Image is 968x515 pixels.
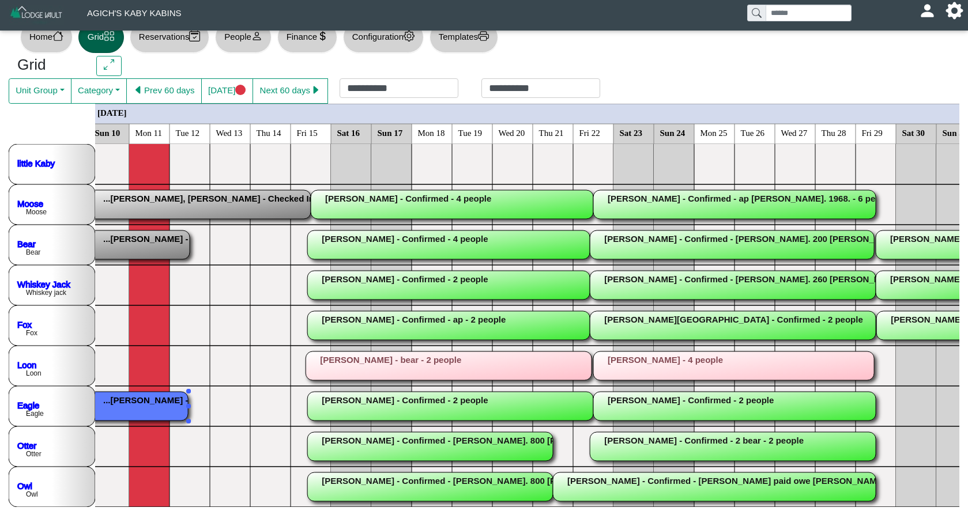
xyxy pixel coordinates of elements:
[458,128,483,137] text: Tue 19
[52,31,63,41] svg: house
[17,319,32,329] a: Fox
[26,369,42,377] text: Loon
[620,128,643,137] text: Sat 23
[257,128,281,137] text: Thu 14
[752,8,761,17] svg: search
[741,128,765,137] text: Tue 26
[404,31,415,41] svg: gear
[430,21,498,53] button: Templatesprinter
[17,238,36,248] a: Bear
[26,208,47,216] text: Moose
[17,198,43,208] a: Moose
[26,410,44,418] text: Eagle
[216,128,243,137] text: Wed 13
[539,128,564,137] text: Thu 21
[104,59,115,70] svg: arrows angle expand
[201,78,253,104] button: [DATE]circle fill
[340,78,458,98] input: Check in
[95,128,120,137] text: Sun 10
[943,128,968,137] text: Sun 31
[950,6,959,15] svg: gear fill
[17,279,70,289] a: Whiskey Jack
[9,5,64,25] img: Z
[17,480,32,490] a: Owl
[418,128,445,137] text: Mon 18
[17,359,36,369] a: Loon
[78,21,124,53] button: Gridgrid
[235,85,246,96] svg: circle fill
[9,78,71,104] button: Unit Group
[215,21,271,53] button: Peopleperson
[343,21,424,53] button: Configurationgear
[277,21,337,53] button: Financecurrency dollar
[26,248,40,256] text: Bear
[130,21,209,53] button: Reservationscalendar2 check
[17,400,39,410] a: Eagle
[26,490,38,498] text: Owl
[17,158,55,168] a: little Kaby
[176,128,200,137] text: Tue 12
[310,85,321,96] svg: caret right fill
[297,128,318,137] text: Fri 15
[126,78,202,104] button: caret left fillPrev 60 days
[71,78,127,104] button: Category
[26,450,42,458] text: Otter
[902,128,925,137] text: Sat 30
[660,128,685,137] text: Sun 24
[17,56,79,74] h3: Grid
[337,128,360,137] text: Sat 16
[478,31,489,41] svg: printer
[481,78,600,98] input: Check out
[97,108,127,117] text: [DATE]
[822,128,846,137] text: Thu 28
[189,31,200,41] svg: calendar2 check
[781,128,808,137] text: Wed 27
[700,128,728,137] text: Mon 25
[20,21,73,53] button: Homehouse
[253,78,328,104] button: Next 60 dayscaret right fill
[317,31,328,41] svg: currency dollar
[133,85,144,96] svg: caret left fill
[96,56,121,77] button: arrows angle expand
[862,128,883,137] text: Fri 29
[135,128,163,137] text: Mon 11
[579,128,600,137] text: Fri 22
[923,6,932,15] svg: person fill
[26,289,67,297] text: Whiskey jack
[378,128,403,137] text: Sun 17
[499,128,525,137] text: Wed 20
[251,31,262,41] svg: person
[26,329,37,337] text: Fox
[104,31,115,41] svg: grid
[17,440,36,450] a: Otter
